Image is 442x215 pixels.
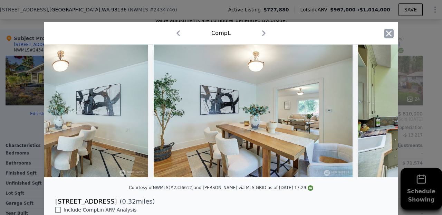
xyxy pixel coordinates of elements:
img: Property Img [154,45,353,177]
div: Comp L [211,29,231,37]
img: NWMLS Logo [308,185,313,191]
div: [STREET_ADDRESS] [55,197,117,206]
span: 0.32 [122,198,136,205]
span: ( miles) [117,197,155,206]
span: Include Comp L in ARV Analysis [61,207,140,213]
div: Courtesy of NWMLS (#2336612) and [PERSON_NAME] via MLS GRID as of [DATE] 17:29 [129,185,313,190]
